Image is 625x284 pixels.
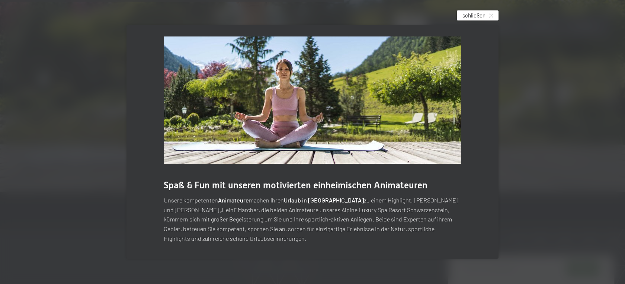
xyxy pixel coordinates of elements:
[218,197,249,204] strong: Animateure
[284,197,364,204] strong: Urlaub in [GEOGRAPHIC_DATA]
[462,12,485,19] span: schließen
[164,180,427,191] span: Spaß & Fun mit unseren motivierten einheimischen Animateuren
[164,195,461,243] p: Unsere kompetenten machen Ihren zu einem Highlight. [PERSON_NAME] und [PERSON_NAME] „Heini“ March...
[164,36,461,164] img: Aktivurlaub im Wellnesshotel - Hotel mit Fitnessstudio - Yogaraum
